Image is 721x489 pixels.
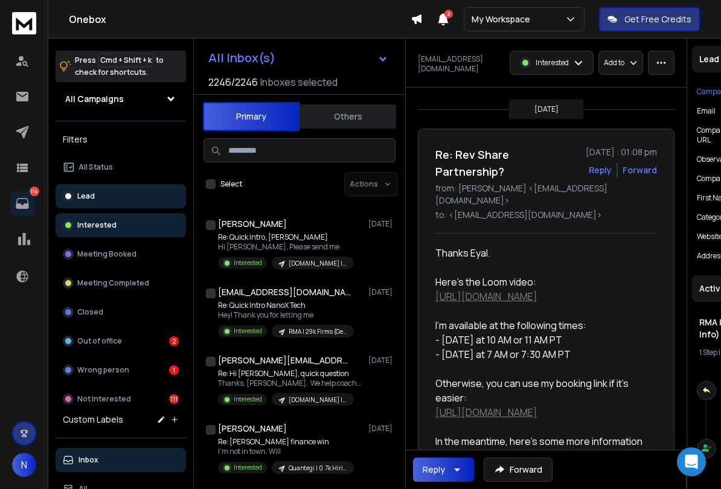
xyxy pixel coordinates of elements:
[534,104,559,114] p: [DATE]
[697,106,716,116] p: Email
[56,358,186,382] button: Wrong person1
[589,164,612,176] button: Reply
[586,146,657,158] p: [DATE] : 01:08 pm
[56,271,186,295] button: Meeting Completed
[218,379,363,388] p: Thanks, [PERSON_NAME]. We help coaches and
[77,249,136,259] p: Meeting Booked
[218,218,287,230] h1: [PERSON_NAME]
[56,131,186,148] h3: Filters
[218,301,354,310] p: Re: Quick Intro NanoX Tech
[289,259,347,268] p: [DOMAIN_NAME] | 14.2k Coaches-Consulting-Fitness-IT
[300,103,396,130] button: Others
[77,191,95,201] p: Lead
[77,336,122,346] p: Out of office
[289,327,347,336] p: RMA | 29k Firms (General Team Info)
[368,356,396,365] p: [DATE]
[75,54,164,78] p: Press to check for shortcuts.
[63,414,123,426] h3: Custom Labels
[10,191,34,216] a: 114
[69,12,411,27] h1: Onebox
[289,395,347,404] p: [DOMAIN_NAME] | 14.2k Coaches-Consulting-Fitness-IT
[413,458,474,482] button: Reply
[435,182,657,206] p: from: [PERSON_NAME] <[EMAIL_ADDRESS][DOMAIN_NAME]>
[234,395,262,404] p: Interested
[169,365,179,375] div: 1
[169,394,179,404] div: 111
[56,329,186,353] button: Out of office2
[234,463,262,472] p: Interested
[218,242,354,252] p: Hi [PERSON_NAME], Please send me
[435,209,657,221] p: to: <[EMAIL_ADDRESS][DOMAIN_NAME]>
[169,336,179,346] div: 2
[699,347,717,357] span: 1 Step
[79,455,98,465] p: Inbox
[56,213,186,237] button: Interested
[79,162,113,172] p: All Status
[220,179,242,189] label: Select
[484,458,553,482] button: Forward
[218,310,354,320] p: Hey! Thank you for letting me
[218,447,354,456] p: I'm not in town. Will
[435,406,537,419] a: [URL][DOMAIN_NAME]
[56,155,186,179] button: All Status
[56,448,186,472] button: Inbox
[234,327,262,336] p: Interested
[208,52,275,64] h1: All Inbox(s)
[435,290,537,303] a: [URL][DOMAIN_NAME]
[199,46,398,70] button: All Inbox(s)
[56,242,186,266] button: Meeting Booked
[677,447,706,476] div: Open Intercom Messenger
[289,464,347,473] p: Quantegi | 0.7k Hiring in finance - CEO CFO
[56,387,186,411] button: Not Interested111
[260,75,338,89] h3: Inboxes selected
[12,453,36,477] button: N
[77,220,117,230] p: Interested
[30,187,39,196] p: 114
[56,184,186,208] button: Lead
[218,354,351,366] h1: [PERSON_NAME][EMAIL_ADDRESS][DOMAIN_NAME]
[218,369,363,379] p: Re: Hi [PERSON_NAME], quick question
[624,13,691,25] p: Get Free Credits
[77,394,131,404] p: Not Interested
[77,365,129,375] p: Wrong person
[368,424,396,433] p: [DATE]
[604,58,624,68] p: Add to
[623,164,657,176] div: Forward
[56,87,186,111] button: All Campaigns
[218,423,287,435] h1: [PERSON_NAME]
[444,10,453,18] span: 2
[77,278,149,288] p: Meeting Completed
[203,102,300,131] button: Primary
[234,258,262,267] p: Interested
[208,75,258,89] span: 2246 / 2246
[218,286,351,298] h1: [EMAIL_ADDRESS][DOMAIN_NAME]
[218,232,354,242] p: Re: Quick intro, [PERSON_NAME]
[599,7,700,31] button: Get Free Credits
[472,13,535,25] p: My Workspace
[536,58,569,68] p: Interested
[218,437,354,447] p: Re: [PERSON_NAME] finance win
[98,53,153,67] span: Cmd + Shift + k
[12,12,36,34] img: logo
[77,307,103,317] p: Closed
[423,464,445,476] div: Reply
[368,287,396,297] p: [DATE]
[418,54,502,74] p: [EMAIL_ADDRESS][DOMAIN_NAME]
[368,219,396,229] p: [DATE]
[435,146,578,180] h1: Re: Rev Share Partnership?
[56,300,186,324] button: Closed
[65,93,124,105] h1: All Campaigns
